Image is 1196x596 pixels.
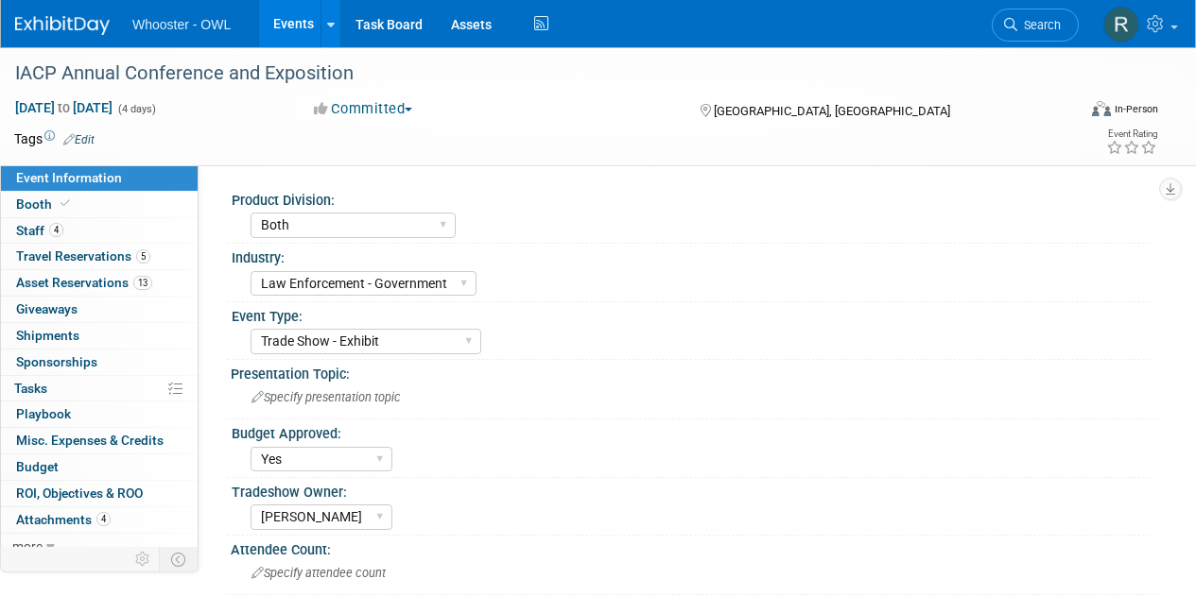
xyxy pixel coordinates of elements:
span: (4 days) [116,103,156,115]
div: Product Division: [232,186,1150,210]
a: Staff4 [1,218,198,244]
a: Misc. Expenses & Credits [1,428,198,453]
div: Presentation Topic: [231,360,1158,383]
div: Industry: [232,244,1150,267]
span: Travel Reservations [16,248,150,264]
button: Committed [307,99,420,119]
span: 13 [133,276,152,290]
img: Richard Spradley [1103,7,1139,43]
a: Shipments [1,323,198,349]
div: IACP Annual Conference and Exposition [9,57,1061,91]
div: Budget Approved: [232,419,1150,443]
i: Booth reservation complete [61,198,70,209]
a: Tasks [1,376,198,401]
span: 4 [96,512,111,526]
a: Budget [1,454,198,480]
span: [DATE] [DATE] [14,99,113,116]
span: Staff [16,223,63,238]
td: Tags [14,129,95,148]
span: ROI, Objectives & ROO [16,485,143,501]
a: more [1,534,198,559]
div: Tradeshow Owner: [232,478,1150,502]
span: to [55,100,73,115]
span: Giveaways [16,301,78,316]
span: Asset Reservations [16,275,152,290]
span: Shipments [16,328,79,343]
a: Edit [63,133,95,146]
span: Event Information [16,170,122,185]
span: Attachments [16,512,111,527]
a: Giveaways [1,297,198,322]
a: Travel Reservations5 [1,244,198,269]
a: ROI, Objectives & ROO [1,481,198,506]
span: Booth [16,196,74,212]
span: Tasks [14,381,47,396]
span: Whooster - OWL [132,17,231,32]
a: Asset Reservations13 [1,270,198,296]
span: Specify attendee count [251,566,386,580]
span: Budget [16,459,59,474]
span: Specify presentation topic [251,390,401,404]
span: more [12,538,43,553]
a: Search [992,9,1079,42]
a: Playbook [1,401,198,427]
span: 5 [136,249,150,264]
td: Personalize Event Tab Strip [127,547,160,571]
a: Attachments4 [1,507,198,533]
td: Toggle Event Tabs [160,547,199,571]
span: [GEOGRAPHIC_DATA], [GEOGRAPHIC_DATA] [714,104,950,118]
a: Sponsorships [1,349,198,375]
img: ExhibitDay [15,16,110,35]
a: Event Information [1,165,198,191]
span: Sponsorships [16,354,97,369]
span: Misc. Expenses & Credits [16,433,164,448]
span: 4 [49,223,63,237]
div: Attendee Count: [231,536,1158,559]
div: Event Type: [232,302,1150,326]
a: Booth [1,192,198,217]
span: Playbook [16,406,71,421]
